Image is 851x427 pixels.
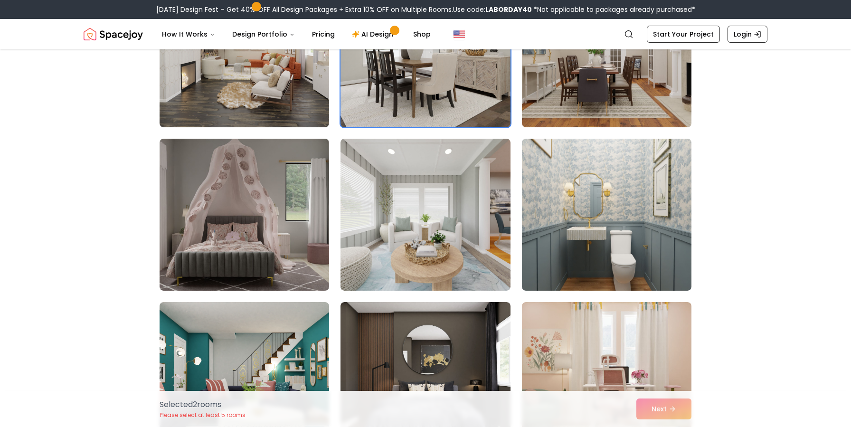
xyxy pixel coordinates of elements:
[304,25,342,44] a: Pricing
[454,28,465,40] img: United States
[522,139,691,291] img: Room room-9
[160,399,246,410] p: Selected 2 room s
[154,25,438,44] nav: Main
[84,25,143,44] img: Spacejoy Logo
[485,5,532,14] b: LABORDAY40
[340,139,510,291] img: Room room-8
[406,25,438,44] a: Shop
[156,5,695,14] div: [DATE] Design Fest – Get 40% OFF All Design Packages + Extra 10% OFF on Multiple Rooms.
[647,26,720,43] a: Start Your Project
[160,139,329,291] img: Room room-7
[154,25,223,44] button: How It Works
[225,25,303,44] button: Design Portfolio
[84,25,143,44] a: Spacejoy
[532,5,695,14] span: *Not applicable to packages already purchased*
[728,26,767,43] a: Login
[453,5,532,14] span: Use code:
[344,25,404,44] a: AI Design
[84,19,767,49] nav: Global
[160,411,246,419] p: Please select at least 5 rooms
